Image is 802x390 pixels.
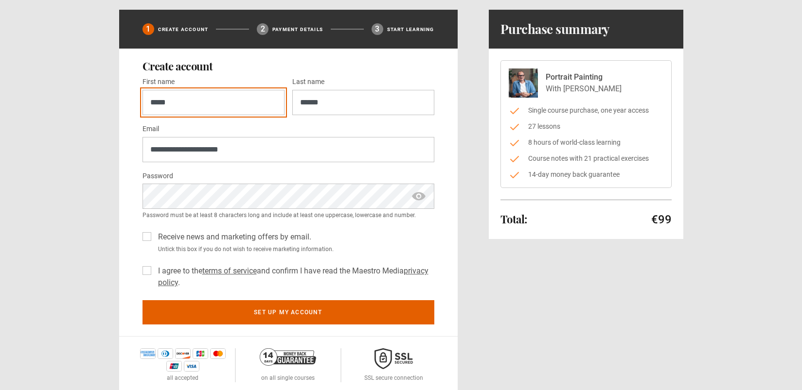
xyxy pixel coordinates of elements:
a: terms of service [202,266,257,275]
small: Untick this box if you do not wish to receive marketing information. [154,245,434,254]
div: 1 [143,23,154,35]
p: Start learning [387,26,434,33]
div: 3 [372,23,383,35]
li: 27 lessons [509,121,663,132]
label: Receive news and marketing offers by email. [154,231,311,243]
label: Email [143,123,159,135]
p: €99 [651,212,672,227]
label: Last name [292,76,324,88]
p: Payment details [272,26,323,33]
img: amex [140,348,156,359]
li: 14-day money back guarantee [509,170,663,180]
label: I agree to the and confirm I have read the Maestro Media . [154,265,434,288]
img: unionpay [166,361,182,372]
p: SSL secure connection [364,373,423,382]
h2: Total: [500,213,527,225]
li: Single course purchase, one year access [509,105,663,116]
div: 2 [257,23,268,35]
h2: Create account [143,60,434,72]
label: First name [143,76,175,88]
p: on all single courses [261,373,315,382]
p: With [PERSON_NAME] [546,83,622,95]
small: Password must be at least 8 characters long and include at least one uppercase, lowercase and num... [143,211,434,220]
p: all accepted [167,373,198,382]
li: 8 hours of world-class learning [509,137,663,148]
h1: Purchase summary [500,21,610,37]
img: mastercard [210,348,226,359]
img: diners [158,348,173,359]
img: discover [175,348,191,359]
p: Portrait Painting [546,71,622,83]
button: Set up my account [143,300,434,324]
label: Password [143,170,173,182]
span: show password [411,184,427,209]
img: 14-day-money-back-guarantee-42d24aedb5115c0ff13b.png [260,348,316,366]
img: visa [184,361,199,372]
li: Course notes with 21 practical exercises [509,153,663,164]
p: Create Account [158,26,209,33]
img: jcb [193,348,208,359]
